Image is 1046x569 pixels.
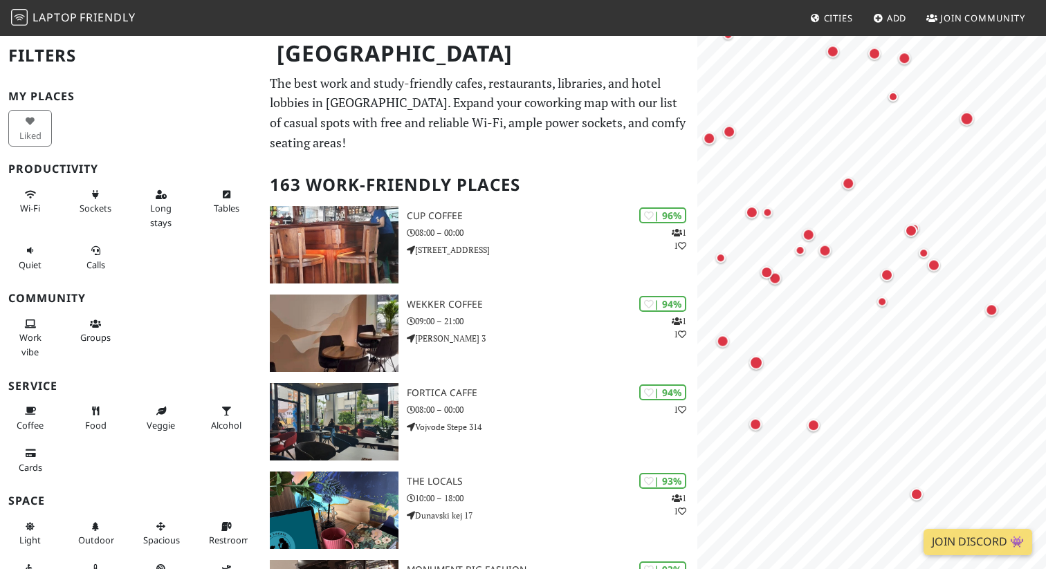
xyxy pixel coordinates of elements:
h3: Cup Coffee [407,210,697,222]
button: Calls [74,239,118,276]
div: Map marker [906,220,923,236]
p: 1 [674,403,686,416]
span: Cities [824,12,853,24]
div: | 96% [639,207,686,223]
span: Alcohol [211,419,241,431]
div: Map marker [925,256,943,274]
div: | 93% [639,473,686,489]
div: Map marker [874,293,890,310]
div: Map marker [865,44,883,62]
p: 08:00 – 00:00 [407,226,697,239]
button: Coffee [8,400,52,436]
span: Work-friendly tables [214,202,239,214]
div: Map marker [792,242,809,259]
span: Join Community [940,12,1025,24]
h3: Fortica caffe [407,387,697,399]
span: Add [887,12,907,24]
div: | 94% [639,296,686,312]
img: Fortica caffe [270,383,398,460]
span: Laptop [33,10,77,25]
a: LaptopFriendly LaptopFriendly [11,6,136,30]
h3: My Places [8,90,253,103]
button: Veggie [139,400,183,436]
span: Credit cards [19,461,42,474]
h1: [GEOGRAPHIC_DATA] [266,35,695,73]
p: [STREET_ADDRESS] [407,243,697,256]
span: Friendly [80,10,135,25]
div: Map marker [885,88,901,104]
p: 08:00 – 00:00 [407,403,697,416]
div: Map marker [746,415,764,433]
span: Stable Wi-Fi [20,202,40,214]
div: Map marker [759,204,776,221]
a: Cities [805,6,859,30]
div: Map marker [982,301,1000,319]
div: Map marker [805,416,823,434]
div: Map marker [957,109,977,128]
h3: Space [8,494,253,507]
div: Map marker [700,129,718,147]
button: Outdoor [74,515,118,552]
a: Join Community [921,6,1031,30]
div: Map marker [816,241,834,259]
button: Cards [8,442,52,478]
p: Vojvode Stepe 314 [407,420,697,433]
a: Cup Coffee | 96% 11 Cup Coffee 08:00 – 00:00 [STREET_ADDRESS] [261,206,697,283]
span: Long stays [150,202,172,228]
button: Light [8,515,52,552]
button: Spacious [139,515,183,552]
div: Map marker [908,485,926,503]
p: Dunavski kej 17 [407,509,697,522]
span: People working [19,331,42,357]
h3: Service [8,380,253,393]
p: 09:00 – 21:00 [407,315,697,328]
a: Wekker Coffee | 94% 11 Wekker Coffee 09:00 – 21:00 [PERSON_NAME] 3 [261,295,697,372]
span: Spacious [143,534,180,546]
p: The best work and study-friendly cafes, restaurants, libraries, and hotel lobbies in [GEOGRAPHIC_... [270,73,689,153]
div: Map marker [743,203,761,221]
span: Outdoor area [78,534,114,546]
span: Natural light [19,534,41,546]
span: Quiet [19,259,42,271]
div: Map marker [758,263,776,281]
button: Tables [205,183,248,220]
div: Map marker [714,332,732,350]
span: Power sockets [80,202,111,214]
a: Fortica caffe | 94% 1 Fortica caffe 08:00 – 00:00 Vojvode Stepe 314 [261,383,697,460]
span: Group tables [80,331,111,344]
h3: The Locals [407,476,697,487]
div: Map marker [878,265,896,283]
span: Food [85,419,107,431]
p: 10:00 – 18:00 [407,492,697,505]
p: [PERSON_NAME] 3 [407,332,697,345]
div: Map marker [766,269,784,287]
div: Map marker [895,49,913,67]
span: Restroom [209,534,250,546]
h3: Wekker Coffee [407,299,697,310]
span: Coffee [17,419,44,431]
p: 1 1 [672,492,686,518]
h2: 163 Work-Friendly Places [270,164,689,206]
h3: Productivity [8,162,253,176]
div: Map marker [824,42,842,60]
div: | 94% [639,384,686,400]
a: The Locals | 93% 11 The Locals 10:00 – 18:00 Dunavski kej 17 [261,472,697,549]
div: Map marker [713,250,729,266]
button: Restroom [205,515,248,552]
button: Quiet [8,239,52,276]
button: Wi-Fi [8,183,52,220]
p: 1 1 [672,315,686,341]
span: Video/audio calls [86,259,105,271]
div: Map marker [681,234,698,250]
a: Add [868,6,912,30]
button: Alcohol [205,400,248,436]
a: Join Discord 👾 [924,529,1032,555]
img: The Locals [270,472,398,549]
h3: Community [8,292,253,305]
h2: Filters [8,35,253,77]
div: Map marker [746,353,766,372]
button: Food [74,400,118,436]
button: Work vibe [8,313,52,363]
div: Map marker [800,225,818,243]
button: Groups [74,313,118,349]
